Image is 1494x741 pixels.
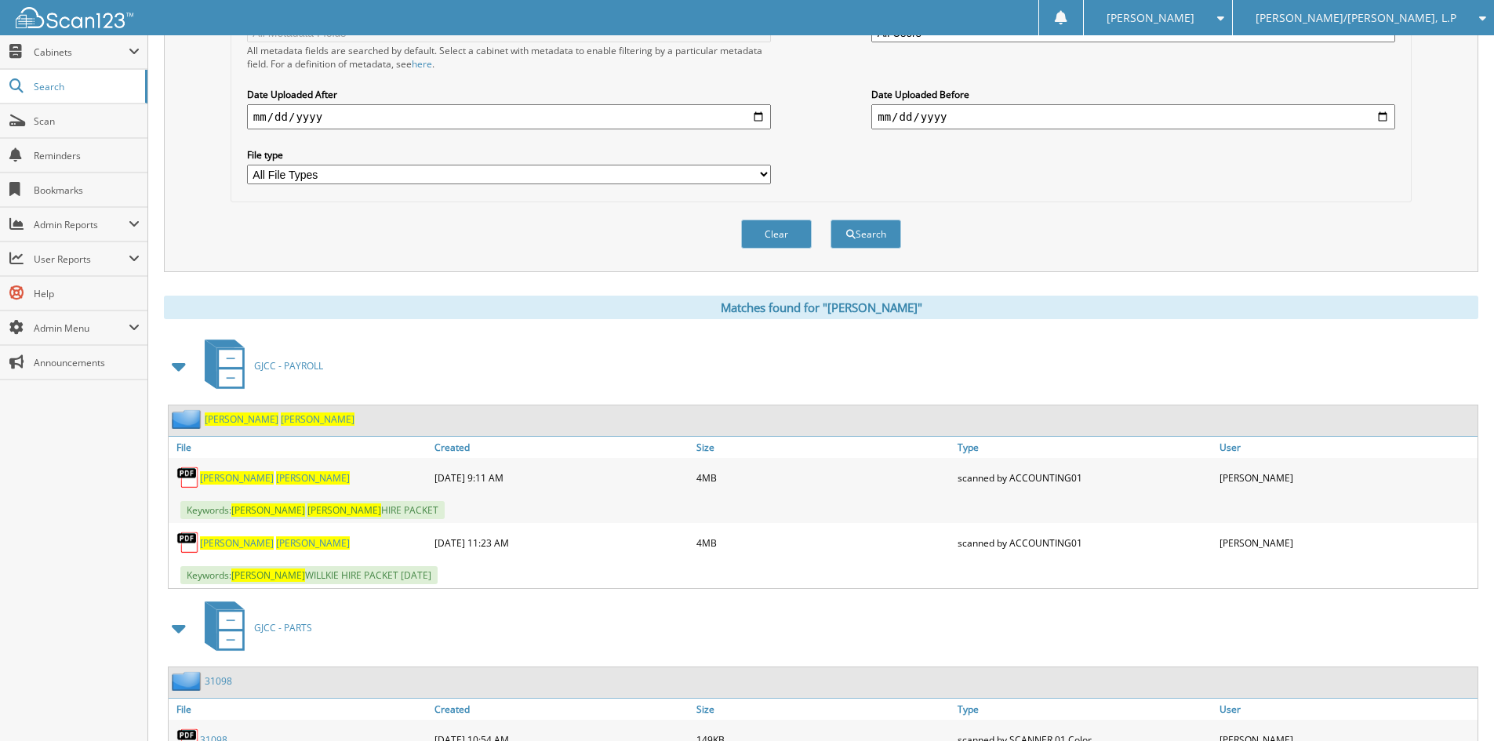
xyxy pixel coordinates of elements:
div: [PERSON_NAME] [1216,527,1478,558]
label: File type [247,148,771,162]
span: [PERSON_NAME] [276,471,350,485]
img: PDF.png [176,531,200,554]
a: Size [692,437,954,458]
div: Matches found for "[PERSON_NAME]" [164,296,1478,319]
div: 4MB [692,462,954,493]
div: [PERSON_NAME] [1216,462,1478,493]
button: Search [831,220,901,249]
a: [PERSON_NAME] [PERSON_NAME] [200,471,350,485]
a: File [169,699,431,720]
span: [PERSON_NAME]/[PERSON_NAME], L.P [1256,13,1456,23]
a: Type [954,437,1216,458]
span: [PERSON_NAME] [205,412,278,426]
span: User Reports [34,252,129,266]
iframe: Chat Widget [1416,666,1494,741]
img: scan123-logo-white.svg [16,7,133,28]
span: GJCC - PARTS [254,621,312,634]
label: Date Uploaded Before [871,88,1395,101]
span: Keywords: WILLKIE HIRE PACKET [DATE] [180,566,438,584]
span: Admin Menu [34,321,129,335]
a: GJCC - PAYROLL [195,335,323,397]
span: [PERSON_NAME] [231,503,305,517]
span: [PERSON_NAME] [200,471,274,485]
div: scanned by ACCOUNTING01 [954,527,1216,558]
div: [DATE] 9:11 AM [431,462,692,493]
span: [PERSON_NAME] [1107,13,1194,23]
a: Size [692,699,954,720]
label: Date Uploaded After [247,88,771,101]
a: here [412,57,432,71]
a: [PERSON_NAME] [PERSON_NAME] [205,412,354,426]
button: Clear [741,220,812,249]
input: end [871,104,1395,129]
span: Cabinets [34,45,129,59]
a: User [1216,437,1478,458]
span: [PERSON_NAME] [200,536,274,550]
span: Admin Reports [34,218,129,231]
span: [PERSON_NAME] [307,503,381,517]
a: File [169,437,431,458]
img: folder2.png [172,409,205,429]
span: GJCC - PAYROLL [254,359,323,372]
a: Type [954,699,1216,720]
img: PDF.png [176,466,200,489]
span: Keywords: HIRE PACKET [180,501,445,519]
a: GJCC - PARTS [195,597,312,659]
span: [PERSON_NAME] [276,536,350,550]
span: [PERSON_NAME] [281,412,354,426]
a: 31098 [205,674,232,688]
span: Scan [34,114,140,128]
a: [PERSON_NAME] [PERSON_NAME] [200,536,350,550]
div: scanned by ACCOUNTING01 [954,462,1216,493]
span: Bookmarks [34,183,140,197]
span: Help [34,287,140,300]
span: Search [34,80,137,93]
div: 4MB [692,527,954,558]
input: start [247,104,771,129]
a: Created [431,699,692,720]
a: User [1216,699,1478,720]
div: [DATE] 11:23 AM [431,527,692,558]
span: Announcements [34,356,140,369]
span: Reminders [34,149,140,162]
a: Created [431,437,692,458]
img: folder2.png [172,671,205,691]
span: [PERSON_NAME] [231,568,305,582]
div: All metadata fields are searched by default. Select a cabinet with metadata to enable filtering b... [247,44,771,71]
